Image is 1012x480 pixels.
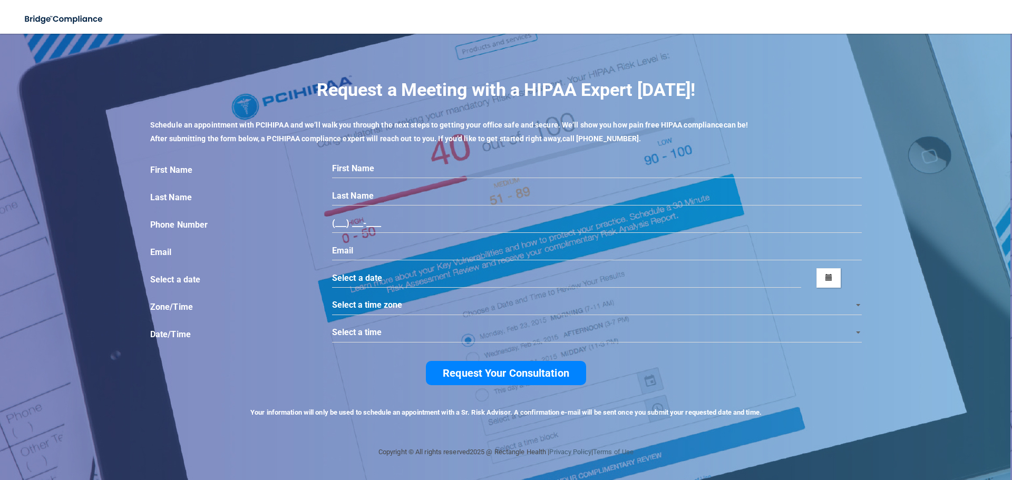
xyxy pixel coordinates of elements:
[724,121,748,129] span: can be!
[426,361,586,386] button: Request Your Consultation
[142,323,324,342] label: Date/Time
[332,186,862,205] input: Last Name
[150,406,862,419] p: Your information will only be used to schedule an appointment with a Sr. Risk Advisor. A confirma...
[593,448,634,456] a: Terms of Use
[150,121,748,129] span: Schedule an appointment with PCIHIPAA and we’ll walk you through the next steps to getting your o...
[142,268,324,288] label: Select a date
[549,448,591,456] a: Privacy Policy
[332,241,862,260] input: Email
[16,8,113,30] img: bridge_compliance_login_screen.278c3ca4.svg
[142,296,324,315] label: Zone/Time
[142,80,870,100] h3: Request a Meeting with a HIPAA Expert [DATE]!
[562,134,641,143] span: call [PHONE_NUMBER].
[142,159,324,178] label: First Name
[332,213,862,233] input: (___) ___-____
[150,134,641,143] span: After submitting the form below, a PCIHIPAA compliance expert will reach out to you. If you’d lik...
[142,186,324,205] label: Last Name
[142,241,324,260] label: Email
[314,435,698,469] div: Copyright © All rights reserved 2025 @ Rectangle Health | |
[332,159,862,178] input: First Name
[142,213,324,233] label: Phone Number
